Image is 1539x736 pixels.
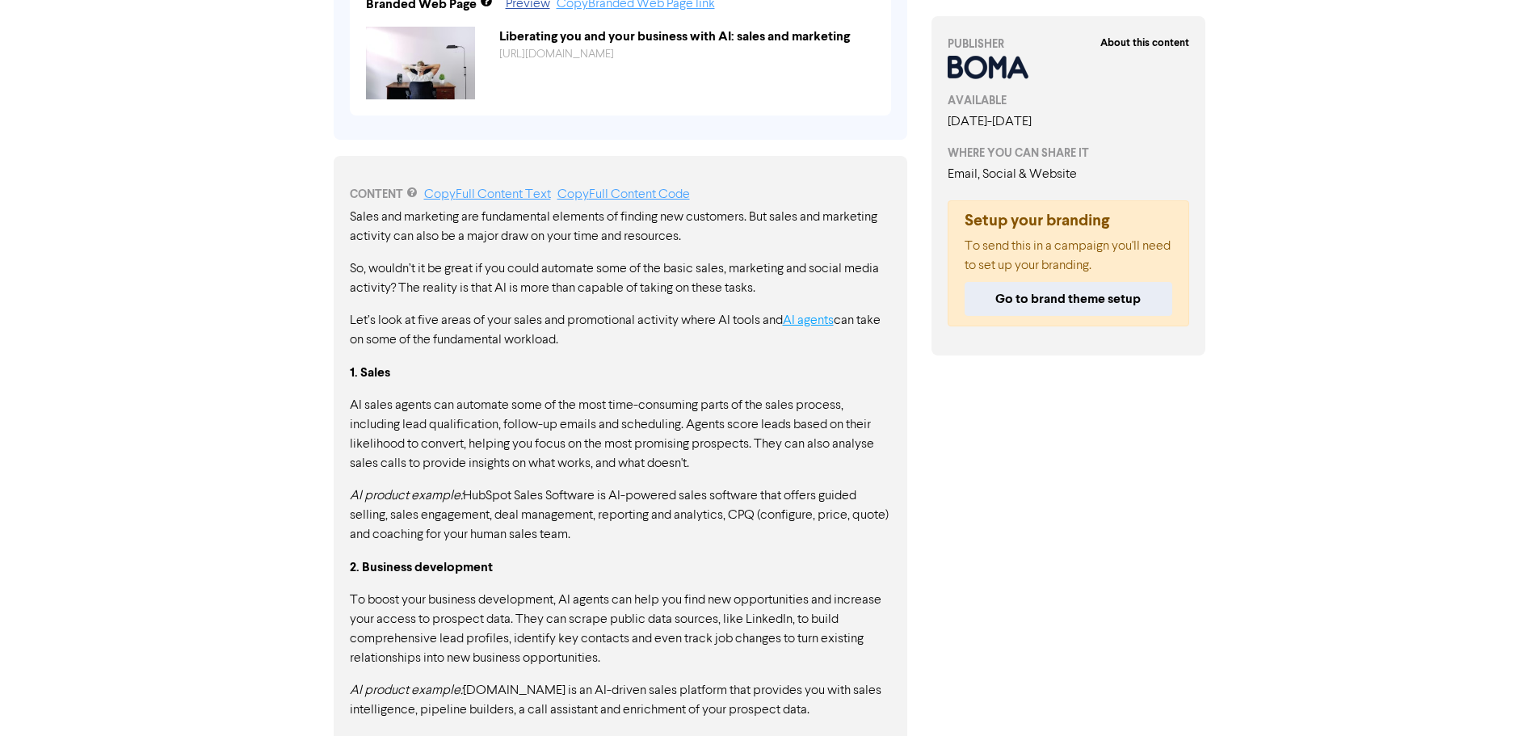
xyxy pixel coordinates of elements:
p: [DOMAIN_NAME] is an AI-driven sales platform that provides you with sales intelligence, pipeline ... [350,681,891,720]
a: Copy Full Content Code [557,188,690,201]
a: [URL][DOMAIN_NAME] [499,48,614,60]
p: So, wouldn’t it be great if you could automate some of the basic sales, marketing and social medi... [350,259,891,298]
strong: 1. Sales [350,364,390,381]
p: To send this in a campaign you'll need to set up your branding. [965,237,1173,275]
p: AI sales agents can automate some of the most time-consuming parts of the sales process, includin... [350,396,891,473]
div: AVAILABLE [948,92,1190,109]
p: HubSpot Sales Software is AI-powered sales software that offers guided selling, sales engagement,... [350,486,891,545]
a: AI agents [783,314,834,327]
em: AI product example: [350,490,463,503]
div: WHERE YOU CAN SHARE IT [948,145,1190,162]
div: https://public2.bomamarketing.com/cp/4cKVxqnhE9wlkjXiOHCgnT?sa=9M1yHRFN [487,46,887,63]
div: [DATE] - [DATE] [948,112,1190,132]
div: CONTENT [350,185,891,204]
h5: Setup your branding [965,211,1173,230]
div: Email, Social & Website [948,165,1190,184]
div: PUBLISHER [948,36,1190,53]
em: AI product example: [350,684,463,697]
a: Copy Full Content Text [424,188,551,201]
div: Liberating you and your business with AI: sales and marketing [487,27,887,46]
p: Sales and marketing are fundamental elements of finding new customers. But sales and marketing ac... [350,208,891,246]
p: To boost your business development, AI agents can help you find new opportunities and increase yo... [350,591,891,668]
button: Go to brand theme setup [965,282,1173,316]
strong: 2. Business development [350,559,493,575]
iframe: Chat Widget [1458,658,1539,736]
strong: About this content [1100,36,1189,49]
p: Let’s look at five areas of your sales and promotional activity where AI tools and can take on so... [350,311,891,350]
